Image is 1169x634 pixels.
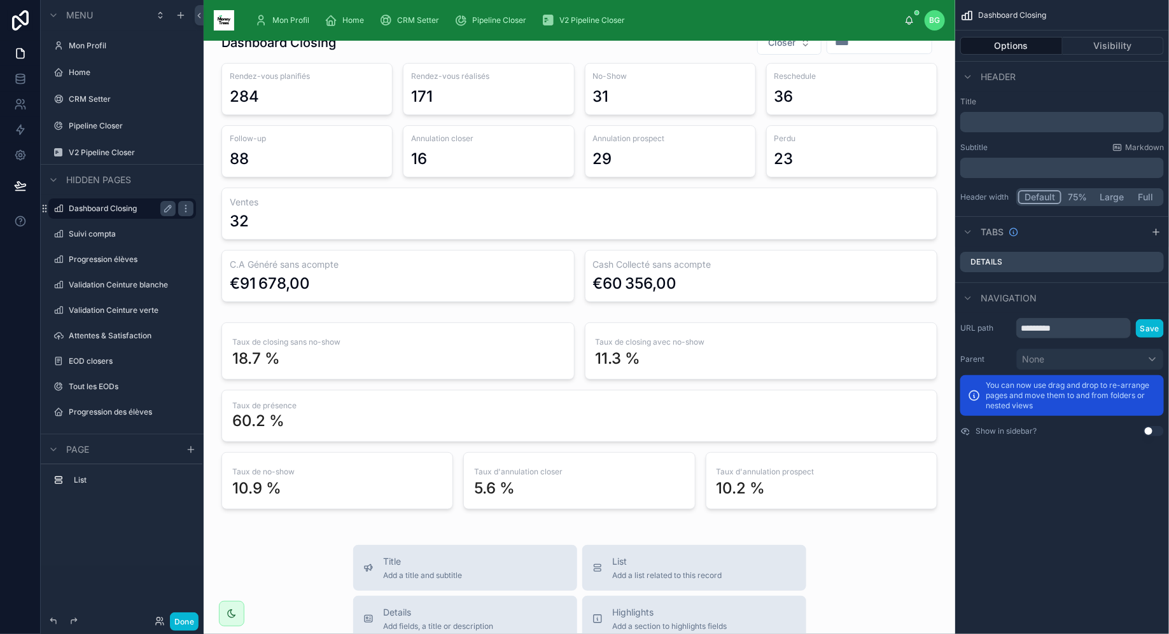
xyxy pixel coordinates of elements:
label: Pipeline Closer [69,121,193,131]
label: Home [69,67,193,78]
button: Visibility [1063,37,1165,55]
label: URL path [960,323,1011,333]
button: Done [170,612,199,631]
label: Suivi compta [69,229,193,239]
span: Page [66,443,89,456]
span: Add fields, a title or description [384,621,494,631]
label: List [74,475,191,485]
span: BG [930,15,941,25]
label: Mon Profil [69,41,193,51]
button: Options [960,37,1063,55]
span: Home [342,15,364,25]
button: TitleAdd a title and subtitle [353,545,577,591]
div: scrollable content [960,112,1164,132]
span: Hidden pages [66,174,131,186]
span: List [613,555,722,568]
span: Details [384,606,494,619]
span: Header [981,71,1016,83]
a: Markdown [1112,142,1164,153]
button: 75% [1061,190,1094,204]
label: Progression élèves [69,254,193,265]
button: Default [1018,190,1061,204]
label: Show in sidebar? [976,426,1037,436]
label: Dashboard Closing [69,203,171,214]
label: EOD closers [69,356,193,366]
span: Mon Profil [272,15,309,25]
img: App logo [214,10,234,31]
span: Markdown [1125,142,1164,153]
button: Large [1094,190,1130,204]
a: Mon Profil [251,9,318,32]
button: None [1016,348,1164,370]
span: Tabs [981,226,1004,238]
label: Validation Ceinture blanche [69,280,193,290]
a: V2 Pipeline Closer [538,9,634,32]
span: Add a title and subtitle [384,570,463,581]
label: Title [960,97,1164,107]
button: Save [1136,319,1164,338]
button: Full [1130,190,1162,204]
label: Subtitle [960,142,988,153]
span: Navigation [981,292,1037,305]
span: Highlights [613,606,727,619]
p: You can now use drag and drop to re-arrange pages and move them to and from folders or nested views [986,380,1156,411]
label: Tout les EODs [69,382,193,392]
label: CRM Setter [69,94,193,104]
div: scrollable content [244,6,904,34]
label: Header width [960,192,1011,202]
a: Home [321,9,373,32]
a: CRM Setter [375,9,448,32]
span: Add a section to highlights fields [613,621,727,631]
span: Add a list related to this record [613,570,722,581]
span: Dashboard Closing [978,10,1046,20]
label: Progression des élèves [69,407,193,417]
span: Menu [66,9,93,22]
label: V2 Pipeline Closer [69,148,193,158]
span: None [1022,353,1044,366]
div: scrollable content [41,464,204,503]
button: ListAdd a list related to this record [582,545,806,591]
span: CRM Setter [397,15,439,25]
span: Pipeline Closer [472,15,526,25]
label: Validation Ceinture verte [69,305,193,315]
span: V2 Pipeline Closer [559,15,625,25]
label: Attentes & Satisfaction [69,331,193,341]
label: Details [970,257,1002,267]
label: Parent [960,354,1011,364]
span: Title [384,555,463,568]
div: scrollable content [960,158,1164,178]
a: Pipeline Closer [451,9,535,32]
